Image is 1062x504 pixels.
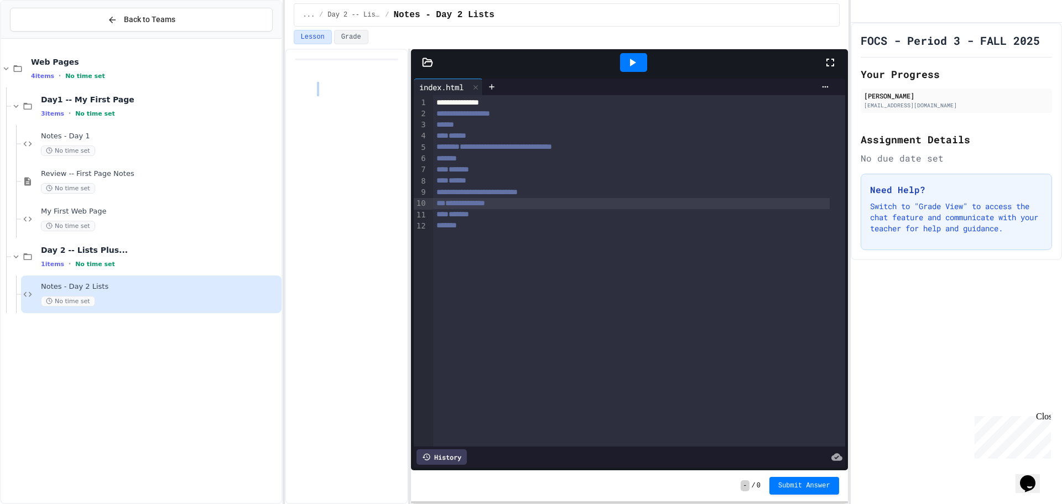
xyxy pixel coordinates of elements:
[870,201,1043,234] p: Switch to "Grade View" to access the chat feature and communicate with your teacher for help and ...
[4,4,76,70] div: Chat with us now!Close
[870,183,1043,196] h3: Need Help?
[59,71,61,80] span: •
[303,11,315,19] span: ...
[75,110,115,117] span: No time set
[65,72,105,80] span: No time set
[414,187,428,198] div: 9
[327,11,381,19] span: Day 2 -- Lists Plus...
[41,245,279,255] span: Day 2 -- Lists Plus...
[414,131,428,142] div: 4
[778,481,830,490] span: Submit Answer
[41,261,64,268] span: 1 items
[414,153,428,164] div: 6
[861,66,1052,82] h2: Your Progress
[861,152,1052,165] div: No due date set
[385,11,389,19] span: /
[414,221,428,232] div: 12
[741,480,749,491] span: -
[41,169,279,179] span: Review -- First Page Notes
[41,132,279,141] span: Notes - Day 1
[69,109,71,118] span: •
[414,97,428,108] div: 1
[414,198,428,209] div: 10
[75,261,115,268] span: No time set
[864,101,1049,110] div: [EMAIL_ADDRESS][DOMAIN_NAME]
[294,30,332,44] button: Lesson
[69,259,71,268] span: •
[41,146,95,156] span: No time set
[414,119,428,131] div: 3
[124,14,175,25] span: Back to Teams
[414,210,428,221] div: 11
[41,296,95,306] span: No time set
[414,81,469,93] div: index.html
[414,108,428,119] div: 2
[864,91,1049,101] div: [PERSON_NAME]
[10,8,273,32] button: Back to Teams
[861,33,1040,48] h1: FOCS - Period 3 - FALL 2025
[414,176,428,187] div: 8
[41,183,95,194] span: No time set
[1016,460,1051,493] iframe: chat widget
[417,449,467,465] div: History
[414,164,428,175] div: 7
[31,57,279,67] span: Web Pages
[41,95,279,105] span: Day1 -- My First Page
[334,30,368,44] button: Grade
[861,132,1052,147] h2: Assignment Details
[41,221,95,231] span: No time set
[757,481,761,490] span: 0
[414,142,428,153] div: 5
[31,72,54,80] span: 4 items
[394,8,494,22] span: Notes - Day 2 Lists
[41,207,279,216] span: My First Web Page
[752,481,756,490] span: /
[319,11,323,19] span: /
[41,110,64,117] span: 3 items
[41,282,279,292] span: Notes - Day 2 Lists
[970,412,1051,459] iframe: chat widget
[769,477,839,495] button: Submit Answer
[414,79,483,95] div: index.html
